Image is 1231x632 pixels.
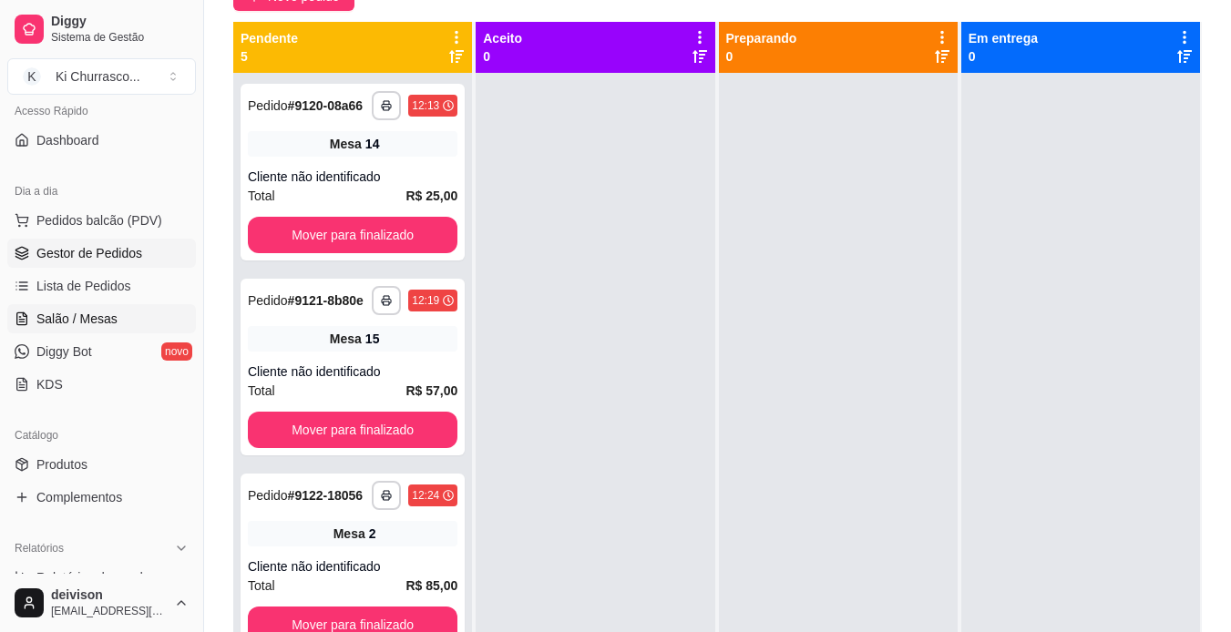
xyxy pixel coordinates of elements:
strong: # 9121-8b80e [288,293,364,308]
span: Pedido [248,488,288,503]
span: Gestor de Pedidos [36,244,142,262]
div: 12:24 [412,488,439,503]
a: DiggySistema de Gestão [7,7,196,51]
div: Dia a dia [7,177,196,206]
strong: # 9122-18056 [288,488,364,503]
span: deivison [51,587,167,604]
span: Mesa [330,135,362,153]
span: Diggy [51,14,189,30]
span: Pedido [248,293,288,308]
span: KDS [36,375,63,393]
span: Total [248,186,275,206]
strong: R$ 25,00 [405,189,457,203]
span: Complementos [36,488,122,506]
div: 12:19 [412,293,439,308]
div: Ki Churrasco ... [56,67,140,86]
p: Pendente [241,29,298,47]
a: Dashboard [7,126,196,155]
span: Relatórios [15,541,64,556]
strong: # 9120-08a66 [288,98,364,113]
div: Cliente não identificado [248,557,457,576]
div: 14 [365,135,380,153]
button: Mover para finalizado [248,412,457,448]
p: 5 [241,47,298,66]
a: KDS [7,370,196,399]
a: Salão / Mesas [7,304,196,333]
span: Produtos [36,455,87,474]
p: 0 [726,47,797,66]
span: Total [248,381,275,401]
div: Catálogo [7,421,196,450]
span: Mesa [333,525,365,543]
button: Pedidos balcão (PDV) [7,206,196,235]
div: 15 [365,330,380,348]
a: Gestor de Pedidos [7,239,196,268]
a: Lista de Pedidos [7,271,196,301]
strong: R$ 57,00 [405,383,457,398]
div: 12:13 [412,98,439,113]
span: Sistema de Gestão [51,30,189,45]
button: deivison[EMAIL_ADDRESS][DOMAIN_NAME] [7,581,196,625]
p: 0 [483,47,522,66]
a: Diggy Botnovo [7,337,196,366]
span: Pedido [248,98,288,113]
button: Select a team [7,58,196,95]
p: Preparando [726,29,797,47]
strong: R$ 85,00 [405,578,457,593]
span: Dashboard [36,131,99,149]
div: Cliente não identificado [248,362,457,381]
div: 2 [369,525,376,543]
span: Mesa [330,330,362,348]
span: Pedidos balcão (PDV) [36,211,162,229]
span: Salão / Mesas [36,310,118,328]
a: Complementos [7,483,196,512]
a: Produtos [7,450,196,479]
p: Aceito [483,29,522,47]
div: Cliente não identificado [248,168,457,186]
span: Lista de Pedidos [36,277,131,295]
button: Mover para finalizado [248,217,457,253]
span: Total [248,576,275,596]
p: Em entrega [969,29,1038,47]
span: Relatórios de vendas [36,568,157,586]
p: 0 [969,47,1038,66]
a: Relatórios de vendas [7,563,196,592]
span: [EMAIL_ADDRESS][DOMAIN_NAME] [51,604,167,618]
span: K [23,67,41,86]
div: Acesso Rápido [7,97,196,126]
span: Diggy Bot [36,342,92,361]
